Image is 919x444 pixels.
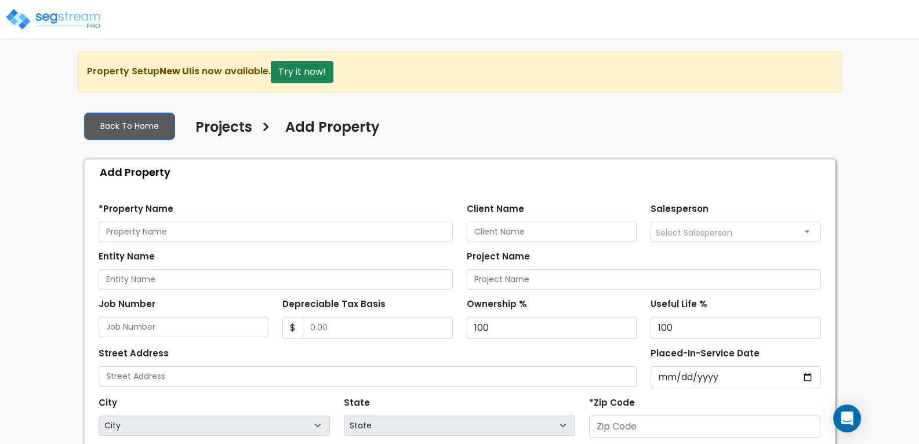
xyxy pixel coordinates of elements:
[589,396,635,410] label: *Zip Code
[99,396,117,410] label: City
[99,269,453,290] input: Entity Name
[99,203,173,216] label: *Property Name
[159,64,192,78] strong: New UI
[344,396,370,410] label: State
[651,317,821,339] input: Useful Life %
[467,203,524,216] label: Client Name
[99,347,169,360] label: Street Address
[84,113,175,140] a: Back To Home
[99,222,453,242] input: Property Name
[303,317,453,339] input: 0.00
[99,298,155,311] label: Job Number
[656,227,732,239] span: Select Salesperson
[467,250,530,263] label: Project Name
[589,416,820,438] input: Zip Code
[261,118,271,140] h3: >
[90,160,835,185] div: Add Property
[833,405,861,432] div: Open Intercom Messenger
[99,366,637,387] input: Street Address
[282,317,303,339] span: $
[285,119,380,139] h4: Add Property
[651,347,760,360] label: Placed-In-Service Date
[282,298,386,311] label: Depreciable Tax Basis
[195,119,252,139] h4: Projects
[467,222,637,242] input: Client Name
[651,203,709,216] label: Salesperson
[271,61,333,83] button: Try it now!
[651,298,707,311] label: Useful Life %
[277,119,380,143] a: Add Property
[467,317,637,339] input: Ownership %
[5,8,103,31] img: logo_pro_r.png
[99,250,155,263] label: Entity Name
[99,317,269,337] input: Job Number
[467,298,527,311] label: Ownership %
[77,51,842,93] div: Property Setup is now available.
[467,269,821,290] input: Project Name
[187,119,252,143] a: Projects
